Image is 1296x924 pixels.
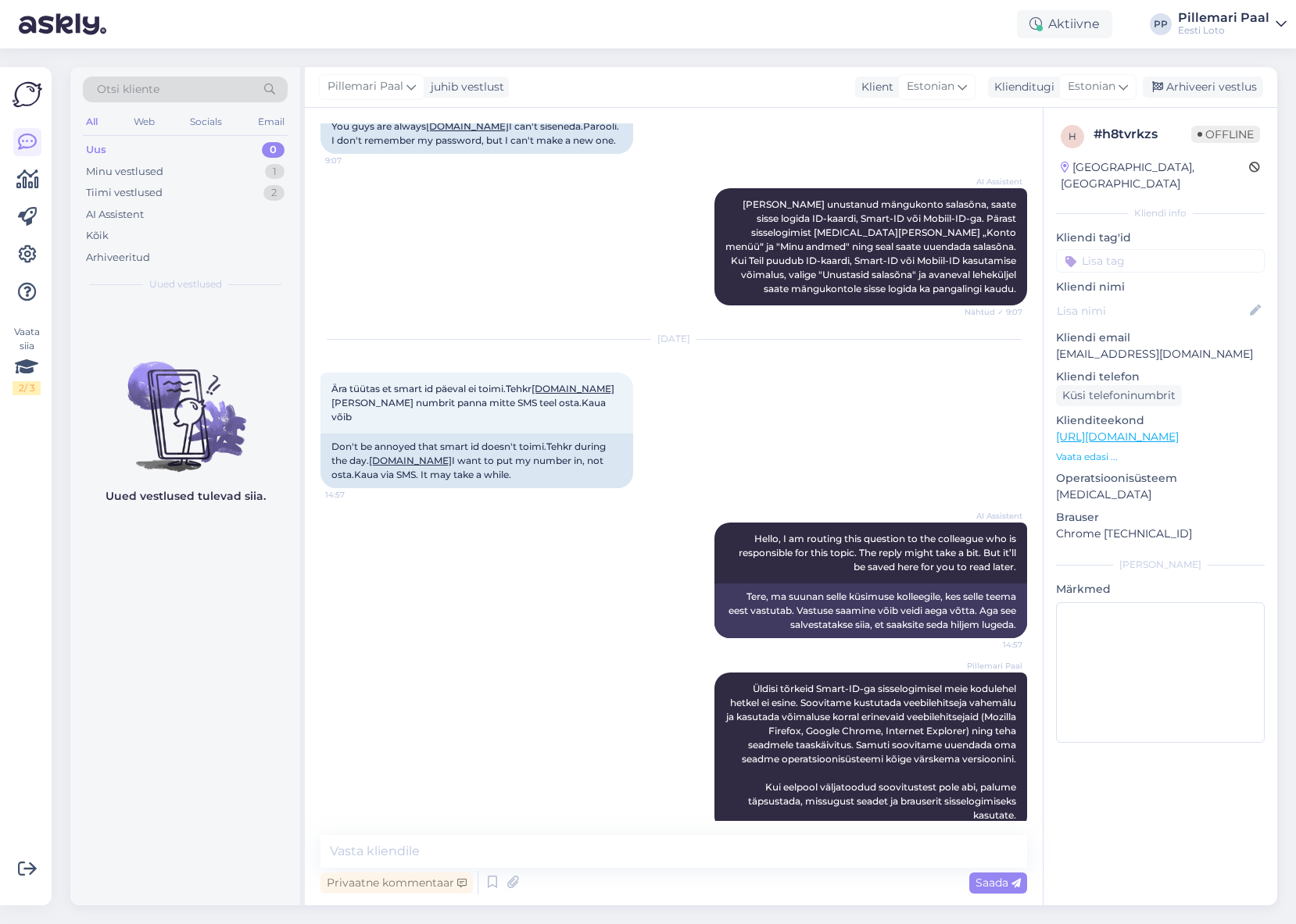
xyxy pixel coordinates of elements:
span: Üldisi tõrkeid Smart-ID-ga sisselogimisel meie kodulehel hetkel ei esine. Soovitame kustutada vee... [726,683,1019,821]
div: 1 [265,164,285,180]
div: [GEOGRAPHIC_DATA], [GEOGRAPHIC_DATA] [1061,159,1249,192]
a: [DOMAIN_NAME] [369,455,452,466]
p: Klienditeekond [1056,412,1265,429]
span: Uued vestlused [149,277,222,291]
div: juhib vestlust [424,79,504,95]
div: 0 [262,142,285,158]
div: Email [255,112,288,132]
a: [URL][DOMAIN_NAME] [1056,430,1179,444]
a: Pillemari PaalEesti Loto [1178,12,1287,37]
div: 2 [263,185,285,201]
div: AI Assistent [86,207,144,223]
div: PP [1150,13,1172,35]
a: [DOMAIN_NAME] [426,120,509,132]
span: Saada [976,876,1021,890]
div: Don't be annoyed that smart id doesn't toimi.Tehkr during the day. I want to put my number in, no... [320,433,633,488]
div: Web [131,112,158,132]
div: Küsi telefoninumbrit [1056,385,1182,406]
span: Offline [1191,126,1260,143]
span: Pillemari Paal [964,660,1022,672]
p: Operatsioonisüsteem [1056,470,1265,487]
div: # h8tvrkzs [1094,125,1191,144]
img: No chats [70,334,300,474]
div: Socials [187,112,225,132]
p: Chrome [TECHNICAL_ID] [1056,526,1265,542]
p: [EMAIL_ADDRESS][DOMAIN_NAME] [1056,346,1265,362]
div: Arhiveeritud [86,250,150,266]
span: AI Assistent [964,510,1022,522]
span: Otsi kliente [97,81,159,98]
div: Klienditugi [988,79,1054,95]
span: 14:57 [325,489,384,501]
a: [DOMAIN_NAME] [532,383,614,394]
div: Kõik [86,228,109,244]
span: AI Assistent [964,176,1022,187]
p: Kliendi tag'id [1056,230,1265,246]
div: Minu vestlused [86,164,163,180]
div: Vaata siia [13,325,41,395]
span: 14:57 [964,639,1022,651]
p: Vaata edasi ... [1056,450,1265,464]
p: Uued vestlused tulevad siia. [106,488,266,505]
div: Aktiivne [1017,10,1112,38]
div: [PERSON_NAME] [1056,558,1265,572]
div: You guys are always I can't siseneda.Parooli. I don't remember my password, but I can't make a ne... [320,113,633,154]
img: Askly Logo [13,80,42,109]
div: 2 / 3 [13,381,41,395]
div: Uus [86,142,106,158]
span: h [1069,130,1076,142]
p: [MEDICAL_DATA] [1056,487,1265,503]
div: Tere, ma suunan selle küsimuse kolleegile, kes selle teema eest vastutab. Vastuse saamine võib ve... [714,583,1027,638]
div: Privaatne kommentaar [320,872,473,894]
div: Kliendi info [1056,206,1265,220]
p: Kliendi telefon [1056,369,1265,385]
div: Pillemari Paal [1178,12,1269,24]
div: Tiimi vestlused [86,185,163,201]
p: Märkmed [1056,581,1265,598]
span: Nähtud ✓ 9:07 [964,306,1022,318]
span: Pillemari Paal [328,78,403,95]
p: Kliendi email [1056,330,1265,346]
span: [PERSON_NAME] unustanud mängukonto salasõna, saate sisse logida ID-kaardi, Smart-ID või Mobiil-ID... [725,198,1019,294]
span: 9:07 [325,155,384,166]
div: [DATE] [320,332,1027,346]
span: Estonian [907,78,954,95]
p: Brauser [1056,509,1265,526]
input: Lisa tag [1056,249,1265,273]
div: Klient [855,79,893,95]
span: Estonian [1068,78,1115,95]
div: All [83,112,101,132]
div: Eesti Loto [1178,24,1269,37]
p: Kliendi nimi [1056,279,1265,295]
span: Hello, I am routing this question to the colleague who is responsible for this topic. The reply m... [739,533,1019,573]
div: Arhiveeri vestlus [1143,77,1263,98]
input: Lisa nimi [1057,302,1247,319]
span: Ära tüütas et smart id päeval ei toimi.Tehkr [PERSON_NAME] numbrit panna mitte SMS teel osta.Kaua... [331,383,614,423]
